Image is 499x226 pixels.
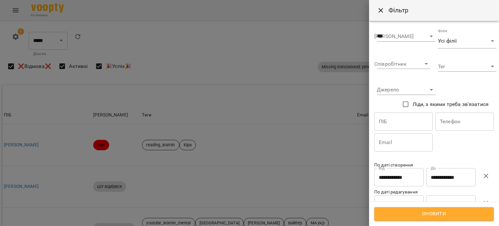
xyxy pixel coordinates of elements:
label: Філія [438,29,447,33]
h6: Фільтр [389,5,491,15]
label: [PERSON_NAME] [374,34,414,39]
div: Усі філії [438,34,496,48]
button: Close [373,3,389,18]
p: По даті створення [374,162,494,168]
span: Оновити [381,210,487,218]
button: Оновити [374,207,494,221]
p: По даті редагування [374,189,494,195]
label: Співробітник [374,61,406,67]
span: Ліди, з якими треба зв'язатися [413,100,489,108]
span: Усі філії [438,37,489,45]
